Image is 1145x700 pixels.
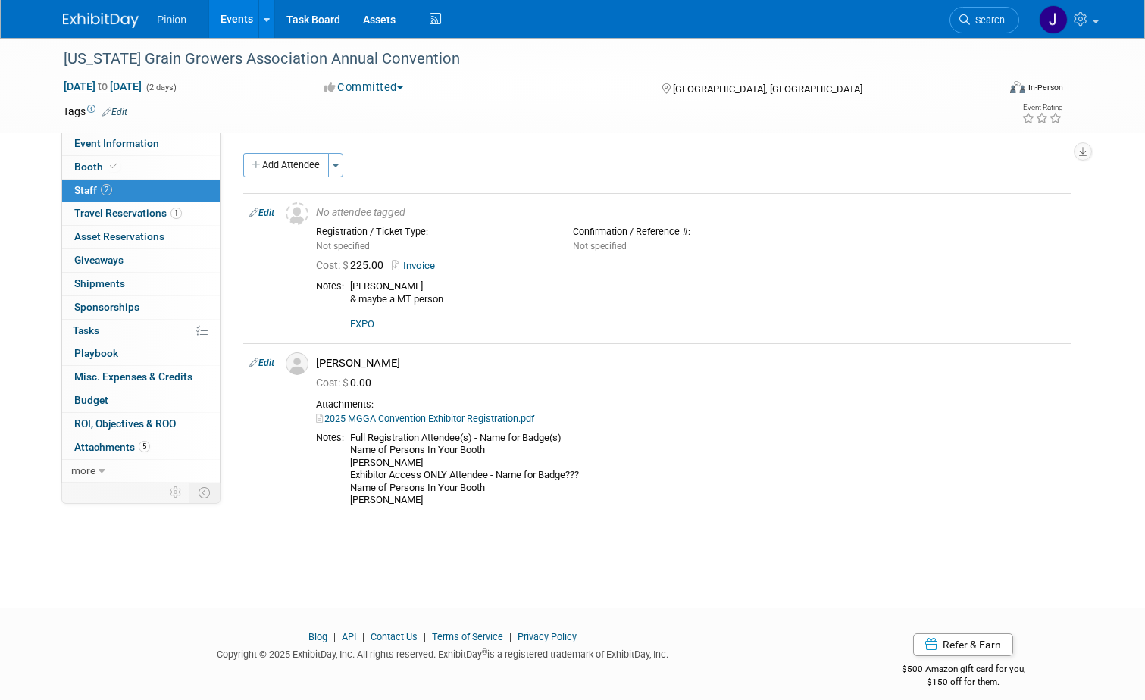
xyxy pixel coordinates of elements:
a: 2025 MGGA Convention Exhibitor Registration.pdf [316,413,534,424]
a: Event Information [62,133,220,155]
a: API [342,631,356,642]
img: Jennifer Plumisto [1039,5,1068,34]
div: [PERSON_NAME] [316,356,1065,370]
a: Booth [62,156,220,179]
sup: ® [482,648,487,656]
a: Privacy Policy [518,631,577,642]
a: Blog [308,631,327,642]
a: Travel Reservations1 [62,202,220,225]
a: Terms of Service [432,631,503,642]
a: Sponsorships [62,296,220,319]
span: 5 [139,441,150,452]
a: Refer & Earn [913,633,1013,656]
div: Event Format [915,79,1063,102]
span: Misc. Expenses & Credits [74,370,192,383]
div: Copyright © 2025 ExhibitDay, Inc. All rights reserved. ExhibitDay is a registered trademark of Ex... [63,644,821,661]
span: | [358,631,368,642]
a: Attachments5 [62,436,220,459]
span: Playbook [74,347,118,359]
div: Notes: [316,432,344,444]
span: | [330,631,339,642]
a: Misc. Expenses & Credits [62,366,220,389]
span: 2 [101,184,112,195]
span: Sponsorships [74,301,139,313]
a: Tasks [62,320,220,342]
a: Search [949,7,1019,33]
span: Cost: $ [316,377,350,389]
span: Pinion [157,14,186,26]
span: Attachments [74,441,150,453]
span: | [505,631,515,642]
span: [GEOGRAPHIC_DATA], [GEOGRAPHIC_DATA] [673,83,862,95]
div: Event Rating [1021,104,1062,111]
span: Tasks [73,324,99,336]
span: 0.00 [316,377,377,389]
img: Unassigned-User-Icon.png [286,202,308,225]
div: Notes: [316,280,344,292]
div: In-Person [1028,82,1063,93]
img: Format-Inperson.png [1010,81,1025,93]
span: Travel Reservations [74,207,182,219]
span: Cost: $ [316,259,350,271]
div: $500 Amazon gift card for you, [844,653,1082,688]
span: Budget [74,394,108,406]
span: 1 [170,208,182,219]
img: ExhibitDay [63,13,139,28]
a: Edit [249,358,274,368]
a: Edit [102,107,127,117]
span: Staff [74,184,112,196]
img: Associate-Profile-5.png [286,352,308,375]
a: Contact Us [371,631,418,642]
span: Search [970,14,1005,26]
span: Booth [74,161,120,173]
i: Booth reservation complete [110,162,117,170]
a: Edit [249,208,274,218]
a: ROI, Objectives & ROO [62,413,220,436]
span: Event Information [74,137,159,149]
a: Playbook [62,342,220,365]
a: Giveaways [62,249,220,272]
span: [DATE] [DATE] [63,80,142,93]
a: Shipments [62,273,220,295]
span: Shipments [74,277,125,289]
span: more [71,464,95,477]
div: $150 off for them. [844,676,1082,689]
td: Toggle Event Tabs [189,483,221,502]
div: [US_STATE] Grain Growers Association Annual Convention [58,45,978,73]
div: Full Registration Attendee(s) - Name for Badge(s) Name of Persons In Your Booth [PERSON_NAME] Exh... [350,432,1065,507]
span: Asset Reservations [74,230,164,242]
a: Asset Reservations [62,226,220,248]
td: Tags [63,104,127,119]
td: Personalize Event Tab Strip [163,483,189,502]
a: more [62,460,220,483]
span: ROI, Objectives & ROO [74,417,176,430]
span: | [420,631,430,642]
span: Giveaways [74,254,124,266]
a: EXPO [350,318,374,330]
a: Staff2 [62,180,220,202]
div: Confirmation / Reference #: [573,226,807,238]
a: Budget [62,389,220,412]
span: 225.00 [316,259,389,271]
div: Registration / Ticket Type: [316,226,550,238]
div: No attendee tagged [316,206,1065,220]
span: to [95,80,110,92]
button: Committed [319,80,409,95]
div: Attachments: [316,398,1065,411]
div: [PERSON_NAME] & maybe a MT person [350,280,1065,330]
button: Add Attendee [243,153,329,177]
span: (2 days) [145,83,177,92]
span: Not specified [573,241,627,252]
span: Not specified [316,241,370,252]
a: Invoice [392,260,441,271]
